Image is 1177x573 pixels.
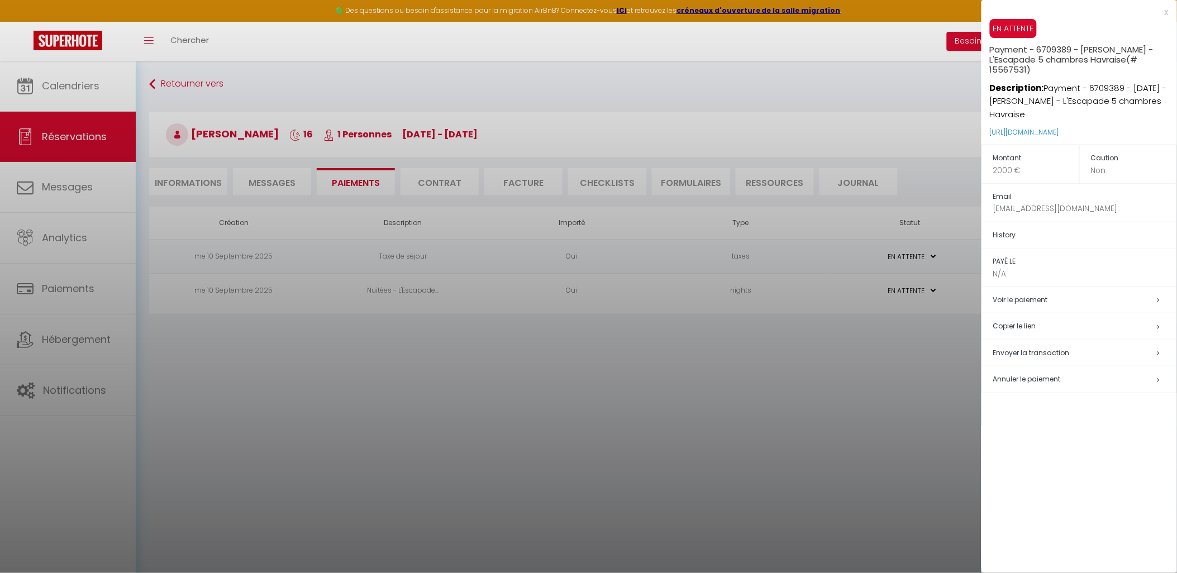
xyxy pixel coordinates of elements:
span: Envoyer la transaction [993,348,1070,357]
h5: Montant [993,152,1079,165]
p: [EMAIL_ADDRESS][DOMAIN_NAME] [993,203,1176,214]
h5: Copier le lien [993,320,1176,333]
p: Non [1091,165,1177,176]
h5: Caution [1091,152,1177,165]
h5: Payment - 6709389 - [PERSON_NAME] - L'Escapade 5 chambres Havraise [990,38,1177,75]
p: Payment - 6709389 - [DATE] - [PERSON_NAME] - L'Escapade 5 chambres Havraise [990,75,1177,121]
span: Annuler le paiement [993,374,1061,384]
strong: Description: [990,82,1044,94]
h5: History [993,229,1176,242]
a: [URL][DOMAIN_NAME] [990,127,1059,137]
p: N/A [993,268,1176,280]
a: Voir le paiement [993,295,1048,304]
h5: Email [993,190,1176,203]
div: x [981,6,1169,19]
span: EN ATTENTE [990,19,1037,38]
h5: PAYÉ LE [993,255,1176,268]
p: 2000 € [993,165,1079,176]
span: (# 15567531) [990,54,1138,75]
button: Ouvrir le widget de chat LiveChat [9,4,42,38]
